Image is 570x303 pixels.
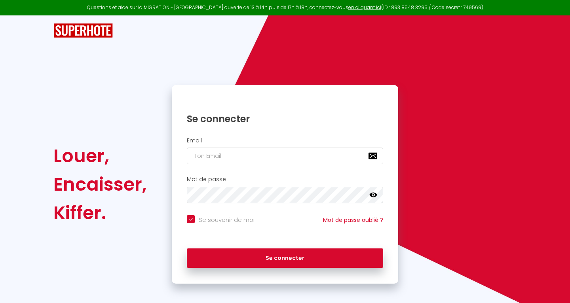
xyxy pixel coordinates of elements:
[53,199,147,227] div: Kiffer.
[187,248,383,268] button: Se connecter
[187,148,383,164] input: Ton Email
[53,23,113,38] img: SuperHote logo
[323,216,383,224] a: Mot de passe oublié ?
[187,176,383,183] h2: Mot de passe
[348,4,381,11] a: en cliquant ici
[187,137,383,144] h2: Email
[53,142,147,170] div: Louer,
[187,113,383,125] h1: Se connecter
[53,170,147,199] div: Encaisser,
